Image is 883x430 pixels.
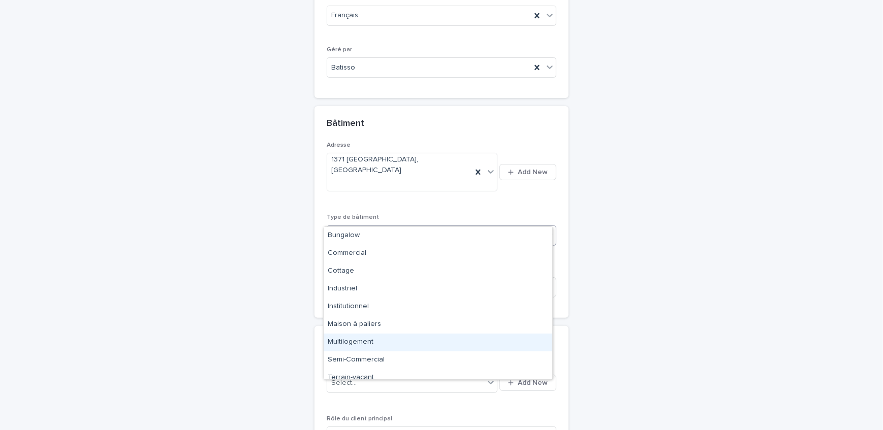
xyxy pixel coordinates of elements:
[327,118,364,129] h2: Bâtiment
[331,62,355,73] span: Batisso
[499,164,556,180] button: Add New
[331,154,468,176] span: 1371 [GEOGRAPHIC_DATA], [GEOGRAPHIC_DATA]
[327,214,379,220] span: Type de bâtiment
[327,142,351,148] span: Adresse
[331,378,357,388] div: Select...
[324,262,552,280] div: Cottage
[518,379,548,386] span: Add New
[324,245,552,262] div: Commercial
[518,169,548,176] span: Add New
[331,10,358,21] span: Français
[324,227,552,245] div: Bungalow
[324,369,552,387] div: Terrain-vacant
[324,351,552,369] div: Semi-Commercial
[324,316,552,334] div: Maison à paliers
[327,416,392,422] span: Rôle du client principal
[499,375,556,391] button: Add New
[324,334,552,351] div: Multilogement
[324,298,552,316] div: Institutionnel
[327,47,352,53] span: Géré par
[324,280,552,298] div: Industriel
